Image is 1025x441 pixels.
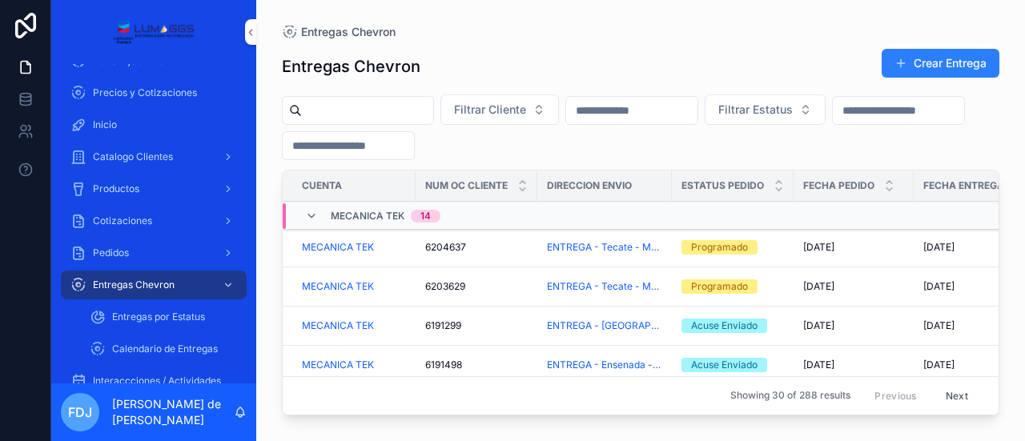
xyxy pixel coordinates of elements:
span: Entregas Chevron [301,24,396,40]
div: Acuse Enviado [691,358,758,372]
span: Productos [93,182,139,195]
a: ENTREGA - Ensenada - MECANICA TEK [547,359,662,371]
span: Inicio [93,118,117,131]
a: [DATE] [803,319,904,332]
span: Estatus Pedido [681,179,764,192]
span: [DATE] [803,280,834,293]
div: 14 [420,210,431,223]
a: Entregas por Estatus [80,303,247,331]
a: Entregas Chevron [61,271,247,299]
a: 6203629 [425,280,528,293]
a: ENTREGA - Tecate - MECANICA TEK [547,280,662,293]
div: Acuse Enviado [691,319,758,333]
div: scrollable content [51,64,256,383]
span: 6191299 [425,319,461,332]
span: Precios y Cotizaciones [93,86,197,99]
a: Programado [681,279,784,294]
span: 6203629 [425,280,465,293]
a: MECANICA TEK [302,319,406,332]
a: Catalogo Clientes [61,142,247,171]
span: 6191498 [425,359,462,371]
span: Filtrar Cliente [454,102,526,118]
a: MECANICA TEK [302,280,374,293]
img: App logo [113,19,194,45]
a: MECANICA TEK [302,241,374,254]
span: Calendario de Entregas [112,343,218,355]
a: Calendario de Entregas [80,335,247,363]
span: [DATE] [803,241,834,254]
a: MECANICA TEK [302,280,406,293]
span: Showing 30 of 288 results [730,390,850,403]
span: Pedidos [93,247,129,259]
span: [DATE] [803,319,834,332]
span: [DATE] [923,359,955,371]
a: Programado [681,240,784,255]
a: Cotizaciones [61,206,247,235]
span: MECANICA TEK [331,210,404,223]
span: Cuenta [302,179,342,192]
span: [DATE] [923,241,955,254]
a: ENTREGA - Tecate - MECANICA TEK [547,241,662,254]
button: Crear Entrega [882,49,999,78]
span: Filtrar Estatus [718,102,793,118]
a: Inicio [61,110,247,139]
span: FdJ [68,403,92,422]
a: 6204637 [425,241,528,254]
a: [DATE] [803,359,904,371]
button: Next [935,383,979,408]
a: Acuse Enviado [681,358,784,372]
button: Select Button [440,94,559,125]
a: Entregas Chevron [282,24,396,40]
span: [DATE] [923,319,955,332]
span: Fecha Pedido [803,179,874,192]
p: [PERSON_NAME] de [PERSON_NAME] [112,396,234,428]
span: Catalogo Clientes [93,150,173,163]
a: MECANICA TEK [302,241,406,254]
a: MECANICA TEK [302,359,406,371]
a: Precios y Cotizaciones [61,78,247,107]
a: [DATE] [803,280,904,293]
div: Programado [691,279,748,294]
h1: Entregas Chevron [282,55,420,78]
span: 6204637 [425,241,466,254]
a: 6191498 [425,359,528,371]
a: MECANICA TEK [302,359,374,371]
span: Interaccciones / Actividades [93,375,221,387]
a: 6191299 [425,319,528,332]
span: [DATE] [923,280,955,293]
a: ENTREGA - [GEOGRAPHIC_DATA] - MECANICA TEK [547,319,662,332]
a: Interaccciones / Actividades [61,367,247,395]
span: [DATE] [803,359,834,371]
a: Acuse Enviado [681,319,784,333]
a: MECANICA TEK [302,319,374,332]
button: Select Button [705,94,826,125]
a: Pedidos [61,239,247,267]
span: Entregas Chevron [93,279,175,291]
span: Cotizaciones [93,214,152,227]
span: Direccion Envio [547,179,632,192]
span: Entregas por Estatus [112,311,205,323]
div: Programado [691,240,748,255]
a: [DATE] [803,241,904,254]
a: Productos [61,174,247,203]
span: Num OC Cliente [425,179,508,192]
